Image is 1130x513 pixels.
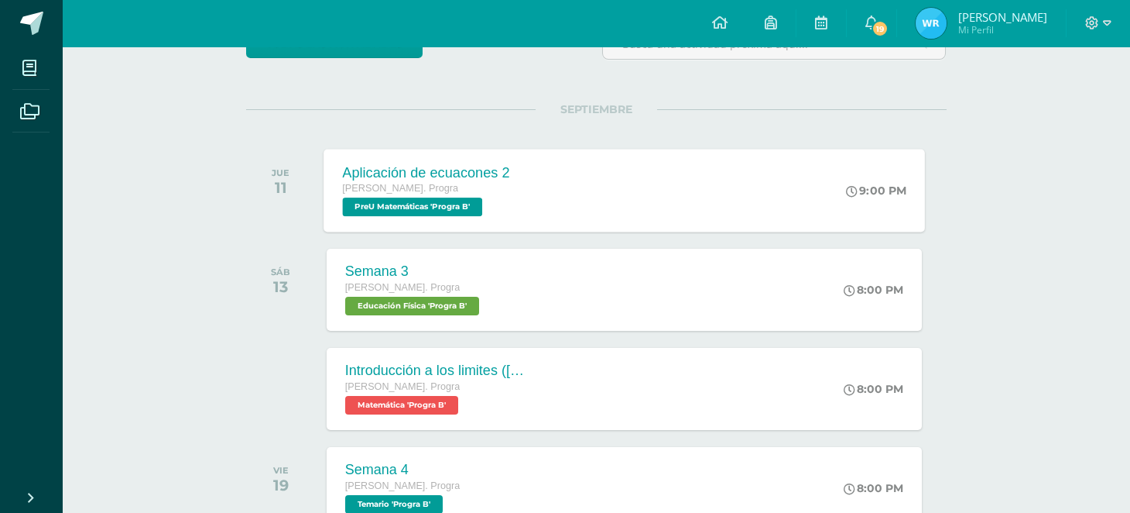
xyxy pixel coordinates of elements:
div: Introducción a los limites ([PERSON_NAME]) [345,363,531,379]
span: [PERSON_NAME]. Progra [345,282,460,293]
span: Matemática 'Progra B' [345,396,458,415]
span: [PERSON_NAME]. Progra [345,381,460,392]
div: Semana 3 [345,263,483,280]
div: 8:00 PM [844,481,903,495]
span: 19 [871,20,889,37]
span: SEPTIEMBRE [536,102,657,116]
div: 8:00 PM [844,283,903,297]
img: ce909746c883927103f96163b1a5e61c.png [916,8,947,39]
div: 9:00 PM [846,184,906,198]
div: SÁB [271,267,290,277]
div: JUE [272,167,289,178]
span: Educación Física 'Progra B' [345,297,479,315]
div: 11 [272,178,289,197]
span: Mi Perfil [958,23,1047,36]
div: 19 [273,476,289,494]
div: 13 [271,277,290,296]
span: [PERSON_NAME]. Progra [345,480,460,491]
div: 8:00 PM [844,382,903,396]
div: Semana 4 [345,462,460,478]
div: VIE [273,465,289,476]
span: [PERSON_NAME] [958,9,1047,25]
span: PreU Matemáticas 'Progra B' [342,198,482,216]
div: Aplicación de ecuacones 2 [342,164,509,181]
span: [PERSON_NAME]. Progra [342,183,458,194]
